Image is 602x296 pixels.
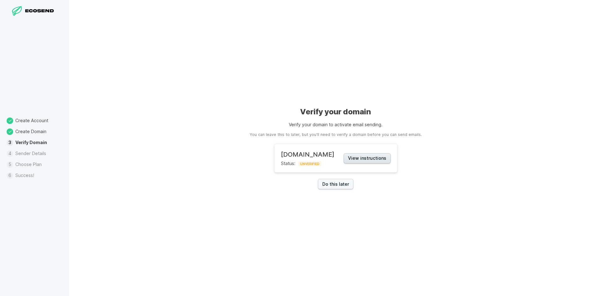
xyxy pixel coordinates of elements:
p: Verify your domain to activate email sending. [289,121,383,128]
div: Status: [281,151,334,166]
a: Do this later [318,179,353,189]
h1: Verify your domain [300,107,371,117]
span: UNVERIFIED [298,161,321,166]
button: View instructions [344,153,391,164]
h2: [DOMAIN_NAME] [281,151,334,158]
aside: You can leave this to later, but you'll need to verify a domain before you can send emails. [250,132,422,138]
